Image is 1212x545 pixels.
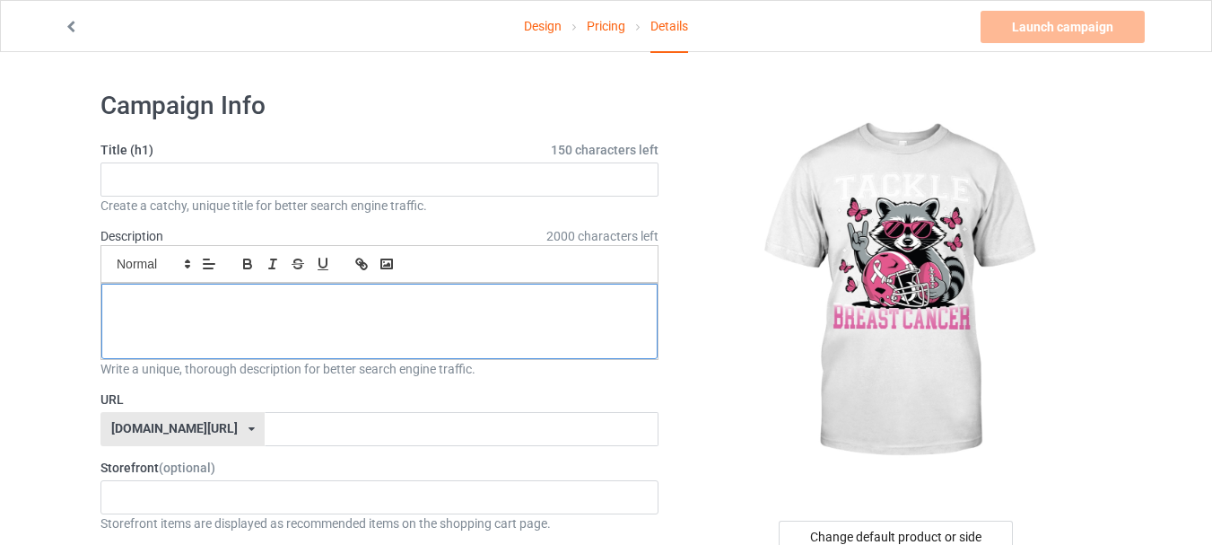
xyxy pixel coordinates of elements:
h1: Campaign Info [100,90,658,122]
span: 2000 characters left [546,227,658,245]
label: URL [100,391,658,409]
div: Write a unique, thorough description for better search engine traffic. [100,360,658,378]
a: Pricing [587,1,625,51]
label: Description [100,229,163,243]
div: Create a catchy, unique title for better search engine traffic. [100,197,658,215]
div: Details [650,1,688,53]
span: (optional) [159,461,215,475]
div: [DOMAIN_NAME][URL] [111,422,238,435]
a: Design [524,1,562,51]
div: Storefront items are displayed as recommended items on the shopping cart page. [100,514,658,532]
label: Title (h1) [100,141,658,159]
label: Storefront [100,459,658,477]
span: 150 characters left [551,141,658,159]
